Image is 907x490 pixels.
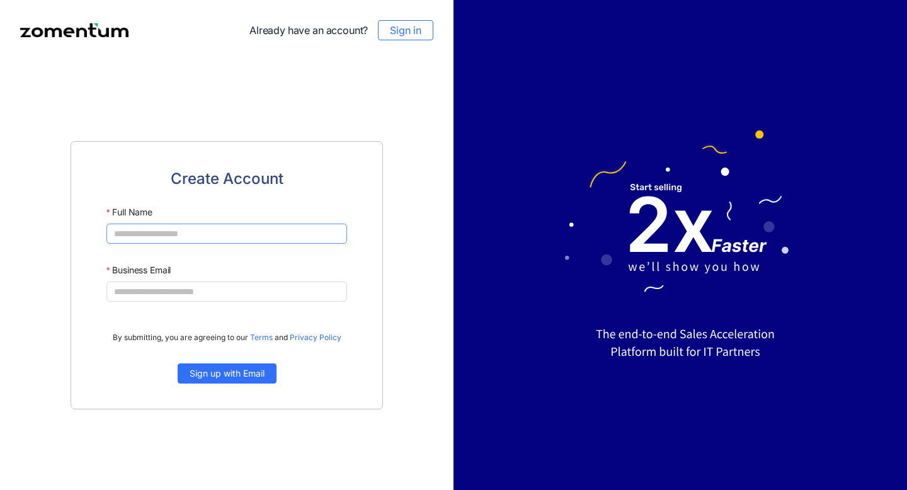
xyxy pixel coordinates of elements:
a: Terms [250,333,273,342]
span: By submitting, you are agreeing to our and [113,332,341,343]
a: Privacy Policy [290,333,341,342]
button: Sign in [378,20,433,40]
button: Sign up with Email [178,363,277,384]
span: Create Account [171,167,283,191]
div: Already have an account? [249,20,433,40]
img: Zomentum logo [20,23,128,37]
span: Sign in [390,23,421,38]
span: Sign up with Email [190,367,265,380]
input: Business Email [106,282,347,302]
label: Business Email [106,259,171,282]
label: Full Name [106,201,152,224]
input: Full Name [106,224,347,244]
